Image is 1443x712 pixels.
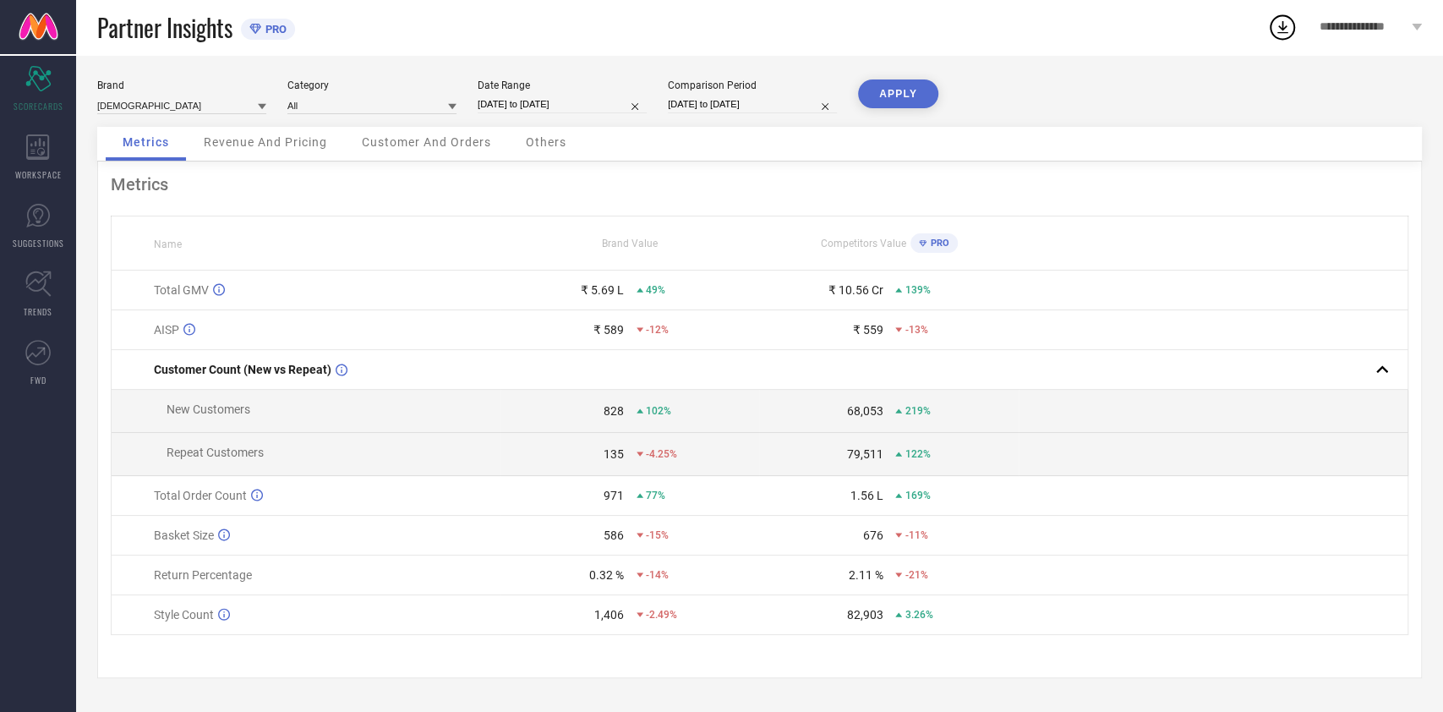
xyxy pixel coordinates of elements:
span: -11% [905,529,927,541]
span: TRENDS [24,305,52,318]
div: ₹ 559 [852,323,883,337]
span: Repeat Customers [167,446,264,459]
span: 49% [646,284,665,296]
span: -15% [646,529,669,541]
div: Date Range [478,79,647,91]
span: SCORECARDS [14,100,63,112]
span: 219% [905,405,930,417]
span: Metrics [123,135,169,149]
span: -12% [646,324,669,336]
span: PRO [261,23,287,36]
div: Brand [97,79,266,91]
div: 1.56 L [850,489,883,502]
input: Select date range [478,96,647,113]
span: Brand Value [602,238,658,249]
span: 169% [905,490,930,501]
span: Basket Size [154,529,214,542]
span: Name [154,238,182,250]
span: 3.26% [905,609,932,621]
input: Select comparison period [668,96,837,113]
span: 122% [905,448,930,460]
span: 77% [646,490,665,501]
div: ₹ 5.69 L [581,283,624,297]
div: Comparison Period [668,79,837,91]
span: PRO [926,238,949,249]
div: 971 [604,489,624,502]
span: AISP [154,323,179,337]
span: Customer And Orders [362,135,491,149]
div: Open download list [1267,12,1298,42]
span: WORKSPACE [15,168,62,181]
span: 102% [646,405,671,417]
div: 82,903 [846,608,883,622]
div: 79,511 [846,447,883,461]
span: Style Count [154,608,214,622]
span: Customer Count (New vs Repeat) [154,363,331,376]
span: 139% [905,284,930,296]
div: 68,053 [846,404,883,418]
span: -2.49% [646,609,677,621]
div: Category [287,79,456,91]
span: -13% [905,324,927,336]
span: SUGGESTIONS [13,237,64,249]
div: 676 [862,529,883,542]
span: Return Percentage [154,568,252,582]
span: New Customers [167,403,250,416]
div: 586 [604,529,624,542]
div: Metrics [111,174,1408,194]
div: 828 [604,404,624,418]
span: Total Order Count [154,489,247,502]
div: ₹ 10.56 Cr [828,283,883,297]
span: Partner Insights [97,10,232,45]
span: FWD [30,374,46,386]
span: -14% [646,569,669,581]
span: Competitors Value [821,238,906,249]
div: 135 [604,447,624,461]
div: 2.11 % [848,568,883,582]
span: Others [526,135,566,149]
div: 1,406 [594,608,624,622]
button: APPLY [858,79,938,108]
div: ₹ 589 [593,323,624,337]
span: -21% [905,569,927,581]
span: Revenue And Pricing [204,135,327,149]
div: 0.32 % [589,568,624,582]
span: -4.25% [646,448,677,460]
span: Total GMV [154,283,209,297]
